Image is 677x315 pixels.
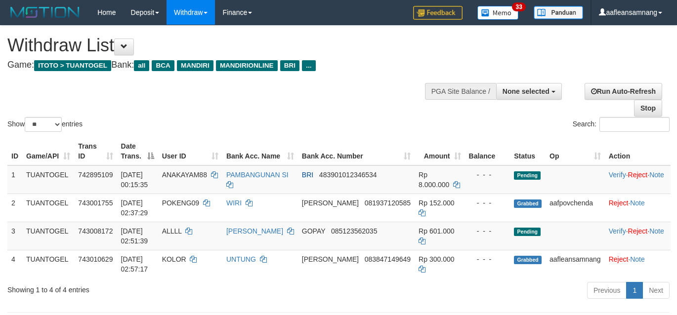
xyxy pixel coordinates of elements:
[78,227,113,235] span: 743008172
[22,250,74,278] td: TUANTOGEL
[152,60,174,71] span: BCA
[7,250,22,278] td: 4
[319,171,377,179] span: Copy 483901012346534 to clipboard
[302,227,325,235] span: GOPAY
[222,137,298,165] th: Bank Acc. Name: activate to sort column ascending
[121,171,148,189] span: [DATE] 00:15:35
[534,6,583,19] img: panduan.png
[609,171,626,179] a: Verify
[7,281,275,295] div: Showing 1 to 4 of 4 entries
[605,165,671,194] td: · ·
[162,227,182,235] span: ALLLL
[7,5,83,20] img: MOTION_logo.png
[22,222,74,250] td: TUANTOGEL
[609,227,626,235] a: Verify
[365,199,411,207] span: Copy 081937120585 to clipboard
[415,137,465,165] th: Amount: activate to sort column ascending
[512,2,525,11] span: 33
[226,171,289,179] a: PAMBANGUNAN SI
[121,227,148,245] span: [DATE] 02:51:39
[177,60,213,71] span: MANDIRI
[78,255,113,263] span: 743010629
[477,6,519,20] img: Button%20Memo.svg
[226,199,242,207] a: WIRI
[514,171,541,180] span: Pending
[605,194,671,222] td: ·
[7,117,83,132] label: Show entries
[609,199,629,207] a: Reject
[162,171,207,179] span: ANAKAYAM88
[503,87,550,95] span: None selected
[649,171,664,179] a: Note
[162,255,186,263] span: KOLOR
[546,137,605,165] th: Op: activate to sort column ascending
[465,137,510,165] th: Balance
[134,60,149,71] span: all
[514,199,542,208] span: Grabbed
[7,137,22,165] th: ID
[413,6,463,20] img: Feedback.jpg
[605,137,671,165] th: Action
[7,60,441,70] h4: Game: Bank:
[302,255,359,263] span: [PERSON_NAME]
[74,137,117,165] th: Trans ID: activate to sort column ascending
[546,194,605,222] td: aafpovchenda
[7,165,22,194] td: 1
[78,171,113,179] span: 742895109
[496,83,562,100] button: None selected
[158,137,222,165] th: User ID: activate to sort column ascending
[419,227,454,235] span: Rp 601.000
[121,255,148,273] span: [DATE] 02:57:17
[22,165,74,194] td: TUANTOGEL
[585,83,662,100] a: Run Auto-Refresh
[599,117,670,132] input: Search:
[605,222,671,250] td: · ·
[587,282,627,299] a: Previous
[514,256,542,264] span: Grabbed
[22,194,74,222] td: TUANTOGEL
[419,199,454,207] span: Rp 152.000
[630,255,645,263] a: Note
[573,117,670,132] label: Search:
[302,171,313,179] span: BRI
[121,199,148,217] span: [DATE] 02:37:29
[365,255,411,263] span: Copy 083847149649 to clipboard
[216,60,278,71] span: MANDIRIONLINE
[425,83,496,100] div: PGA Site Balance /
[626,282,643,299] a: 1
[510,137,546,165] th: Status
[609,255,629,263] a: Reject
[302,199,359,207] span: [PERSON_NAME]
[34,60,111,71] span: ITOTO > TUANTOGEL
[280,60,299,71] span: BRI
[469,198,507,208] div: - - -
[331,227,377,235] span: Copy 085123562035 to clipboard
[7,36,441,55] h1: Withdraw List
[469,226,507,236] div: - - -
[117,137,158,165] th: Date Trans.: activate to sort column descending
[628,227,648,235] a: Reject
[469,170,507,180] div: - - -
[7,222,22,250] td: 3
[628,171,648,179] a: Reject
[546,250,605,278] td: aafleansamnang
[419,255,454,263] span: Rp 300.000
[630,199,645,207] a: Note
[642,282,670,299] a: Next
[226,227,283,235] a: [PERSON_NAME]
[649,227,664,235] a: Note
[298,137,415,165] th: Bank Acc. Number: activate to sort column ascending
[605,250,671,278] td: ·
[25,117,62,132] select: Showentries
[22,137,74,165] th: Game/API: activate to sort column ascending
[226,255,256,263] a: UNTUNG
[419,171,449,189] span: Rp 8.000.000
[634,100,662,117] a: Stop
[78,199,113,207] span: 743001755
[302,60,315,71] span: ...
[7,194,22,222] td: 2
[514,228,541,236] span: Pending
[469,254,507,264] div: - - -
[162,199,199,207] span: POKENG09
